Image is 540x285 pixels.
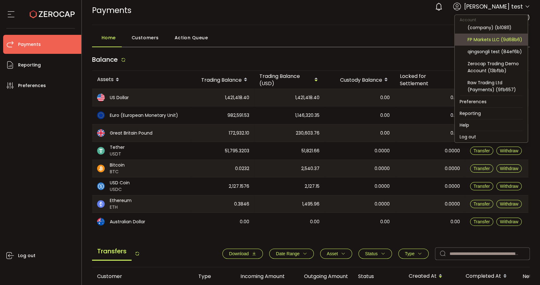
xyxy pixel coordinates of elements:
span: USD Coin [110,180,130,186]
div: Custody Balance [325,74,395,85]
button: Withdraw [496,164,522,173]
span: 0.00 [380,130,390,137]
span: 0.00 [450,130,460,137]
div: qingsongli test (84ef6b) [468,48,523,55]
button: Withdraw [496,200,522,208]
div: Assets [92,74,190,85]
span: 2,127.1576 [229,183,249,190]
img: gbp_portfolio.svg [97,129,105,137]
span: Ethereum [110,197,132,204]
div: Outgoing Amount [290,273,353,280]
span: 0.00 [380,94,390,101]
span: 0.0232 [235,165,249,172]
span: USDT [110,151,125,157]
span: Type [405,251,414,256]
div: Locked for Settlement [395,73,465,87]
span: 0.0000 [445,200,460,208]
div: Zerocap Trading Demo Account (13bfbb) [468,60,523,74]
span: 2,540.37 [301,165,320,172]
img: eth_portfolio.svg [97,200,105,208]
img: eur_portfolio.svg [97,111,105,119]
button: Transfer [470,182,493,190]
span: Bitcoin [110,162,125,168]
img: usdt_portfolio.svg [97,147,105,155]
div: Created At [404,271,461,282]
span: Download [229,251,249,256]
span: Withdraw [500,148,518,153]
span: Withdraw [500,219,518,224]
span: Euro (European Monetary Unit) [110,112,178,119]
button: Withdraw [496,182,522,190]
span: Raw Trading Ltd (Payments) [459,14,530,21]
span: US Dollar [110,94,129,101]
span: Status [365,251,378,256]
span: Payments [92,5,132,16]
span: 0.0000 [445,165,460,172]
span: Customers [132,31,159,44]
span: Asset [327,251,338,256]
span: Log out [18,251,35,260]
span: BTC [110,168,125,175]
button: Transfer [470,147,493,155]
span: 0.0000 [445,147,460,155]
span: Transfer [474,219,490,224]
div: Status [353,273,404,280]
span: Action Queue [175,31,208,44]
li: Log out [455,131,528,142]
div: Customer [92,273,193,280]
span: Transfer [474,184,490,189]
span: [PERSON_NAME] test [464,2,523,11]
span: Reporting [18,60,41,70]
span: 51,795.3203 [225,147,249,155]
span: 982,591.53 [227,112,249,119]
span: 0.0000 [375,165,390,172]
button: Asset [320,249,352,259]
span: 0.0000 [445,183,460,190]
span: Transfer [474,201,490,206]
button: Type [398,249,429,259]
span: Date Range [276,251,300,256]
span: 0.00 [310,218,320,225]
div: Incoming Amount [227,273,290,280]
button: Date Range [269,249,314,259]
iframe: Chat Widget [508,255,540,285]
button: Withdraw [496,218,522,226]
span: 0.00 [380,218,390,225]
span: 172,932.10 [229,130,249,137]
li: Preferences [455,96,528,107]
li: Help [455,119,528,131]
div: Raw Trading Ltd (Payments) (9fb657) [468,79,523,93]
span: 0.00 [450,112,460,119]
div: FP Markets LLC (9d68b6) [468,36,523,43]
span: 2,127.15 [305,183,320,190]
span: Account [455,17,481,22]
span: 230,603.76 [296,130,320,137]
div: Trading Balance (USD) [254,73,325,87]
button: Transfer [470,200,493,208]
span: Transfer [474,166,490,171]
span: 1,146,320.35 [295,112,320,119]
div: ZC payment test (company) (b10811) [468,17,523,31]
span: 1,421,418.40 [295,94,320,101]
div: Trading Balance [190,74,254,85]
span: Australian Dollar [110,218,145,225]
img: aud_portfolio.svg [97,218,105,225]
button: Download [222,249,263,259]
span: Withdraw [500,166,518,171]
img: btc_portfolio.svg [97,165,105,172]
span: 1,421,418.40 [225,94,249,101]
span: 0.0000 [375,183,390,190]
div: Completed At [461,271,518,282]
button: Status [358,249,392,259]
span: USDC [110,186,130,193]
button: Withdraw [496,147,522,155]
span: Balance [92,55,118,64]
span: Transfer [474,148,490,153]
span: Withdraw [500,201,518,206]
span: ETH [110,204,132,211]
span: 0.0000 [375,147,390,155]
span: Payments [18,40,41,49]
span: Tether [110,144,125,151]
button: Transfer [470,164,493,173]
